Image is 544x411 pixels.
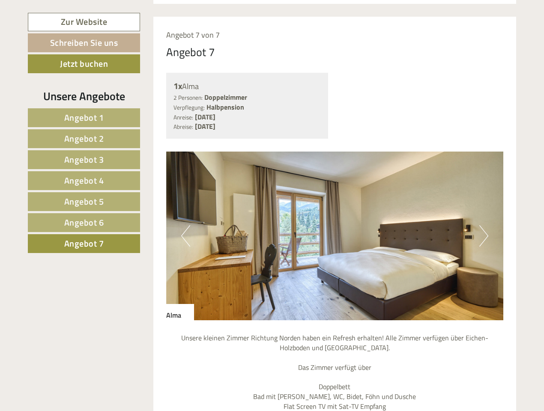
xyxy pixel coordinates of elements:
div: Alma [166,304,194,320]
span: Angebot 3 [64,153,104,166]
b: Doppelzimmer [204,92,247,102]
small: Anreise: [173,113,193,122]
small: Verpflegung: [173,103,205,112]
a: Schreiben Sie uns [28,33,140,52]
b: Halbpension [206,102,244,112]
b: 1x [173,79,182,92]
button: Next [479,225,488,247]
small: Abreise: [173,122,193,131]
span: Angebot 2 [64,132,104,145]
span: Angebot 5 [64,195,104,208]
div: Angebot 7 [166,44,215,60]
a: Jetzt buchen [28,54,140,73]
small: 2 Personen: [173,93,203,102]
span: Angebot 1 [64,111,104,124]
span: Angebot 7 [64,237,104,250]
span: Angebot 7 von 7 [166,29,220,41]
b: [DATE] [195,112,215,122]
span: Angebot 6 [64,216,104,229]
a: Zur Website [28,13,140,31]
div: Alma [173,80,321,92]
b: [DATE] [195,121,215,131]
img: image [166,152,504,320]
button: Previous [181,225,190,247]
div: Unsere Angebote [28,88,140,104]
span: Angebot 4 [64,174,104,187]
